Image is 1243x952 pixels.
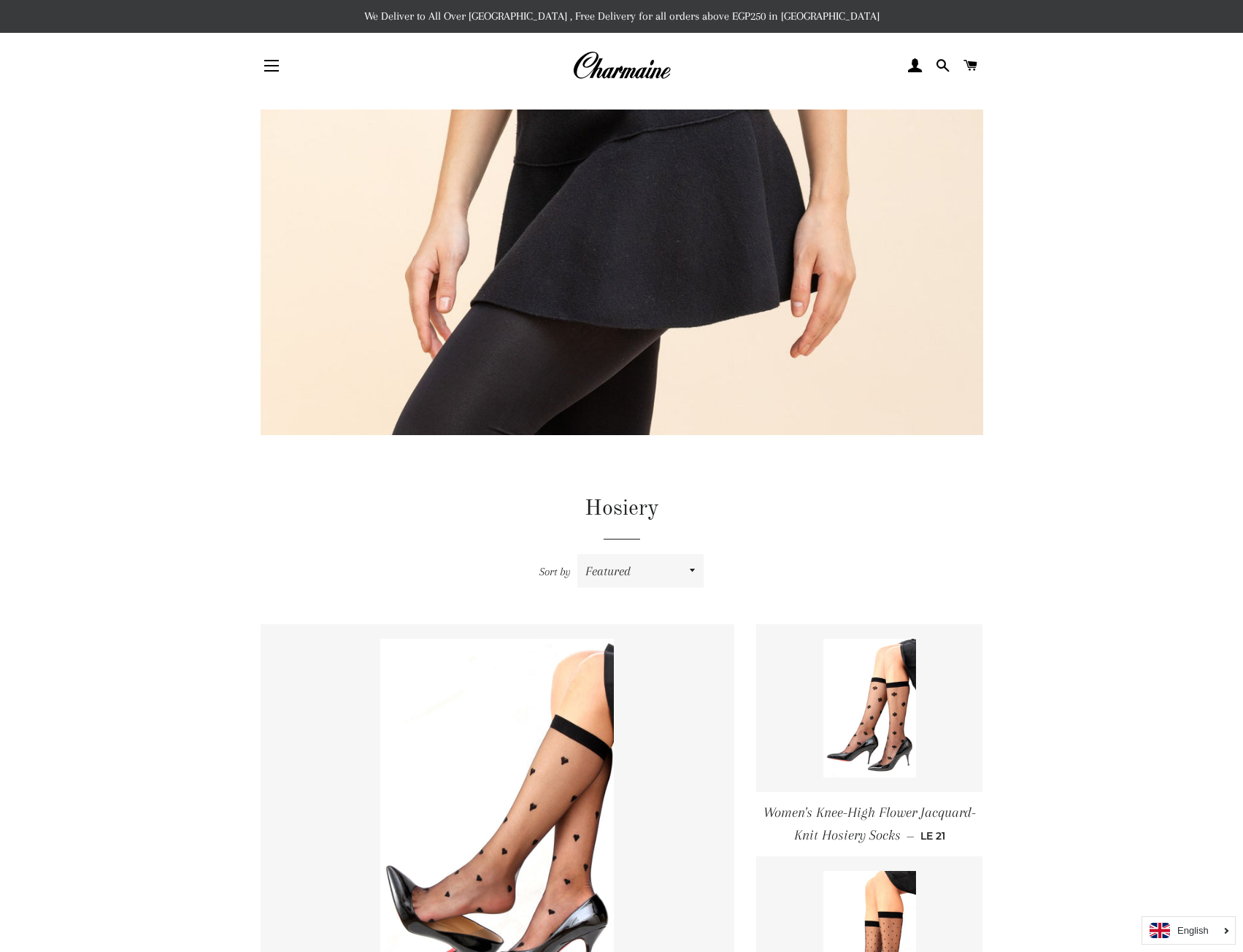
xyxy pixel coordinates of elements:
i: English [1177,926,1209,935]
a: English [1150,923,1228,938]
span: Women's Knee-High Flower Jacquard-Knit Hosiery Socks [763,805,976,843]
span: LE 21 [920,829,945,842]
a: Women's Knee-High Flower Jacquard-Knit Hosiery Socks — LE 21 [756,792,982,857]
span: Sort by [539,565,571,578]
h1: Hosiery [261,494,983,524]
span: — [907,829,915,842]
img: Charmaine Egypt [572,50,671,82]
